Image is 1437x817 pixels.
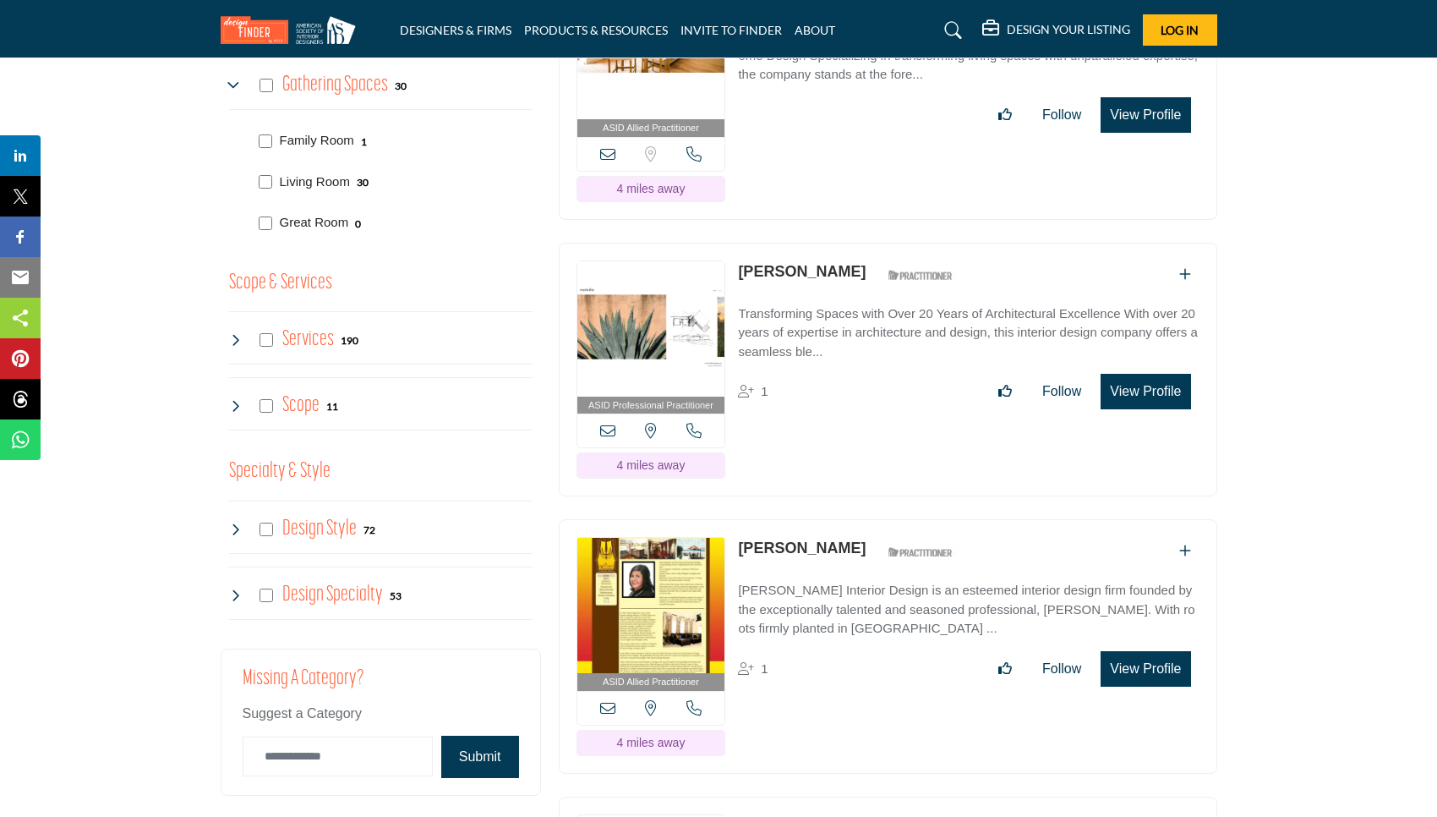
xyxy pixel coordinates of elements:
span: ASID Professional Practitioner [588,398,713,413]
p: Living Room: Comfortable lounge areas [280,173,350,192]
a: Add To List [1179,267,1191,282]
a: [PERSON_NAME] [738,540,866,557]
span: 1 [761,661,768,676]
button: Follow [1031,98,1092,132]
input: Select Services checkbox [260,333,273,347]
div: 30 Results For Living Room [357,174,369,189]
span: 1 [761,384,768,398]
a: [PERSON_NAME] Interior Design is an esteemed interior design firm founded by the exceptionally ta... [738,571,1199,639]
div: 190 Results For Services [341,332,358,348]
h4: Services: Interior and exterior spaces including lighting, layouts, furnishings, accessories, art... [282,325,334,354]
a: PRODUCTS & RESOURCES [524,23,668,37]
b: 0 [355,218,361,230]
input: Select Living Room checkbox [259,175,272,189]
span: ASID Allied Practitioner [603,121,699,135]
span: 4 miles away [616,736,685,749]
div: 1 Results For Family Room [361,134,367,149]
p: Transforming Spaces with Over 20 Years of Architectural Excellence With over 20 years of expertis... [738,304,1199,362]
p: Family Room: Casual living space for family gatherings [280,131,354,151]
img: ASID Qualified Practitioners Badge Icon [882,541,958,562]
input: Select Family Room checkbox [259,134,272,148]
button: Like listing [987,652,1023,686]
b: 30 [357,177,369,189]
h4: Scope: New build or renovation [282,391,320,420]
button: View Profile [1101,374,1190,409]
div: 11 Results For Scope [326,398,338,414]
p: [PERSON_NAME] Interior Design is an esteemed interior design firm founded by the exceptionally ta... [738,581,1199,639]
img: Nathan Urban [577,261,725,397]
b: 1 [361,136,367,148]
input: Select Great Room checkbox [259,217,272,230]
b: 11 [326,401,338,413]
span: ASID Allied Practitioner [603,675,699,689]
button: Follow [1031,375,1092,408]
b: 190 [341,335,358,347]
div: 0 Results For Great Room [355,216,361,231]
a: [PERSON_NAME] [738,263,866,280]
h4: Gathering Spaces: Gathering Spaces [282,70,388,100]
h4: Design Specialty: Sustainable, accessible, health-promoting, neurodiverse-friendly, age-in-place,... [282,580,383,610]
div: 53 Results For Design Specialty [390,588,402,603]
p: Diana Mendez [738,537,866,560]
button: View Profile [1101,97,1190,133]
div: 30 Results For Gathering Spaces [395,78,407,93]
p: Nathan Urban [738,260,866,283]
span: 4 miles away [616,458,685,472]
button: Like listing [987,98,1023,132]
input: Select Design Style checkbox [260,523,273,536]
span: Log In [1161,23,1199,37]
button: Submit [441,736,519,778]
b: 72 [363,524,375,536]
h5: DESIGN YOUR LISTING [1007,22,1130,37]
p: Great Room: Great Room [280,213,349,233]
img: Site Logo [221,16,364,44]
a: ASID Professional Practitioner [577,261,725,414]
a: INVITE TO FINDER [680,23,782,37]
a: Add To List [1179,544,1191,558]
b: 53 [390,590,402,602]
span: Suggest a Category [243,706,362,721]
img: ASID Qualified Practitioners Badge Icon [882,265,958,286]
span: 4 miles away [616,182,685,195]
a: ABOUT [795,23,835,37]
div: DESIGN YOUR LISTING [982,20,1130,41]
button: Log In [1143,14,1217,46]
h2: Missing a Category? [243,666,519,704]
button: Follow [1031,652,1092,686]
input: Select Design Specialty checkbox [260,589,273,602]
input: Select Scope checkbox [260,399,273,413]
button: View Profile [1101,651,1190,687]
div: Followers [738,381,768,402]
a: Search [928,17,973,44]
button: Scope & Services [229,267,332,299]
button: Like listing [987,375,1023,408]
a: Transforming Spaces with Over 20 Years of Architectural Excellence With over 20 years of expertis... [738,294,1199,362]
b: 30 [395,80,407,92]
div: 72 Results For Design Style [363,522,375,537]
a: DESIGNERS & FIRMS [400,23,511,37]
img: Diana Mendez [577,538,725,673]
h4: Design Style: Styles that range from contemporary to Victorian to meet any aesthetic vision. [282,514,357,544]
input: Select Gathering Spaces checkbox [260,79,273,92]
input: Category Name [243,737,433,776]
button: Specialty & Style [229,456,331,488]
div: Followers [738,659,768,679]
a: ASID Allied Practitioner [577,538,725,691]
